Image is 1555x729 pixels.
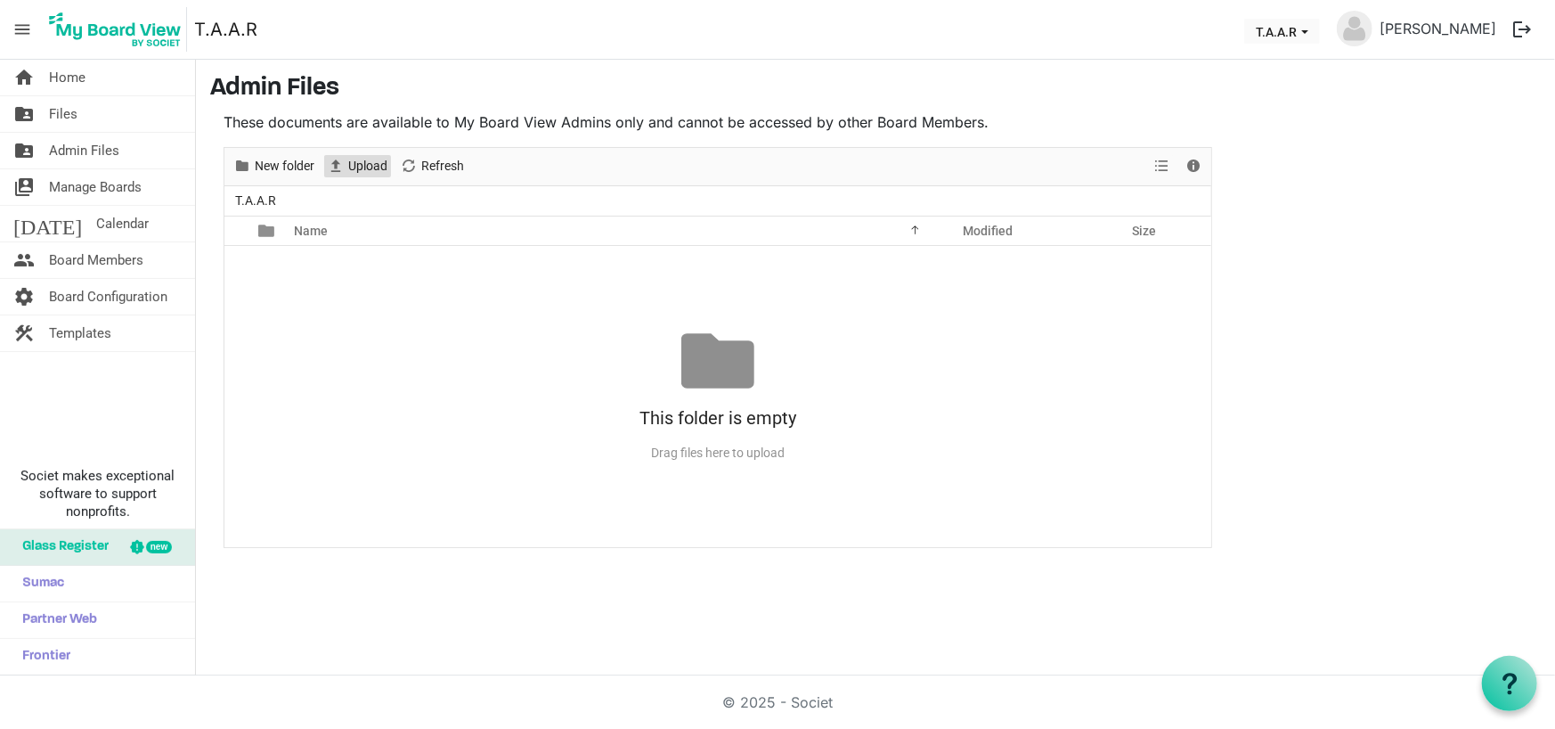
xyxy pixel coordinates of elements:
[397,155,468,177] button: Refresh
[49,133,119,168] span: Admin Files
[324,155,391,177] button: Upload
[1152,155,1173,177] button: View dropdownbutton
[224,438,1211,468] div: Drag files here to upload
[194,12,257,47] a: T.A.A.R
[321,148,394,185] div: Upload
[232,190,280,212] span: T.A.A.R
[224,397,1211,438] div: This folder is empty
[1148,148,1178,185] div: View
[1503,11,1541,48] button: logout
[49,169,142,205] span: Manage Boards
[231,155,318,177] button: New folder
[1372,11,1503,46] a: [PERSON_NAME]
[44,7,187,52] img: My Board View Logo
[49,279,167,315] span: Board Configuration
[1182,155,1206,177] button: Details
[1244,19,1320,44] button: T.A.A.R dropdownbutton
[253,155,316,177] span: New folder
[96,206,149,242] span: Calendar
[13,206,82,242] span: [DATE]
[5,12,39,46] span: menu
[13,639,70,675] span: Frontier
[49,242,143,278] span: Board Members
[1337,11,1372,46] img: no-profile-picture.svg
[13,566,64,602] span: Sumac
[294,224,328,238] span: Name
[722,693,833,711] a: © 2025 - Societ
[419,155,466,177] span: Refresh
[49,96,77,132] span: Files
[13,242,35,278] span: people
[13,602,97,638] span: Partner Web
[49,315,111,351] span: Templates
[49,60,85,95] span: Home
[210,74,1541,104] h3: Admin Files
[44,7,194,52] a: My Board View Logo
[346,155,389,177] span: Upload
[13,279,35,315] span: settings
[13,169,35,205] span: switch_account
[963,224,1013,238] span: Modified
[13,96,35,132] span: folder_shared
[1178,148,1209,185] div: Details
[13,315,35,351] span: construction
[1132,224,1156,238] span: Size
[224,111,1212,133] p: These documents are available to My Board View Admins only and cannot be accessed by other Board ...
[146,541,172,553] div: new
[13,529,109,565] span: Glass Register
[13,133,35,168] span: folder_shared
[227,148,321,185] div: New folder
[8,467,187,520] span: Societ makes exceptional software to support nonprofits.
[13,60,35,95] span: home
[394,148,470,185] div: Refresh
